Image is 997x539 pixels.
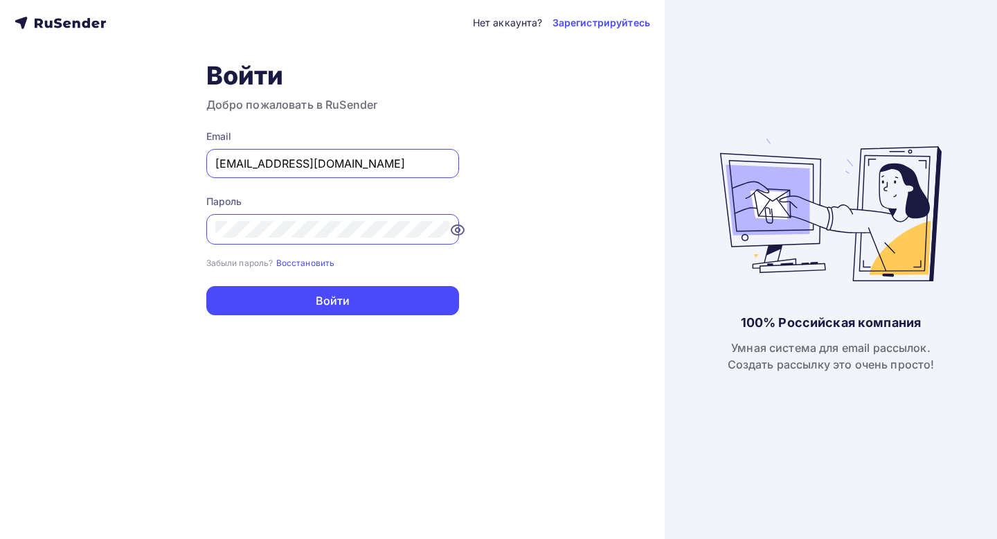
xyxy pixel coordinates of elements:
[741,315,921,331] div: 100% Российская компания
[206,195,459,209] div: Пароль
[215,155,450,172] input: Укажите свой email
[276,258,335,268] small: Восстановить
[728,339,935,373] div: Умная система для email рассылок. Создать рассылку это очень просто!
[206,96,459,113] h3: Добро пожаловать в RuSender
[206,60,459,91] h1: Войти
[473,16,543,30] div: Нет аккаунта?
[206,258,273,268] small: Забыли пароль?
[276,256,335,268] a: Восстановить
[553,16,650,30] a: Зарегистрируйтесь
[206,130,459,143] div: Email
[206,286,459,315] button: Войти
